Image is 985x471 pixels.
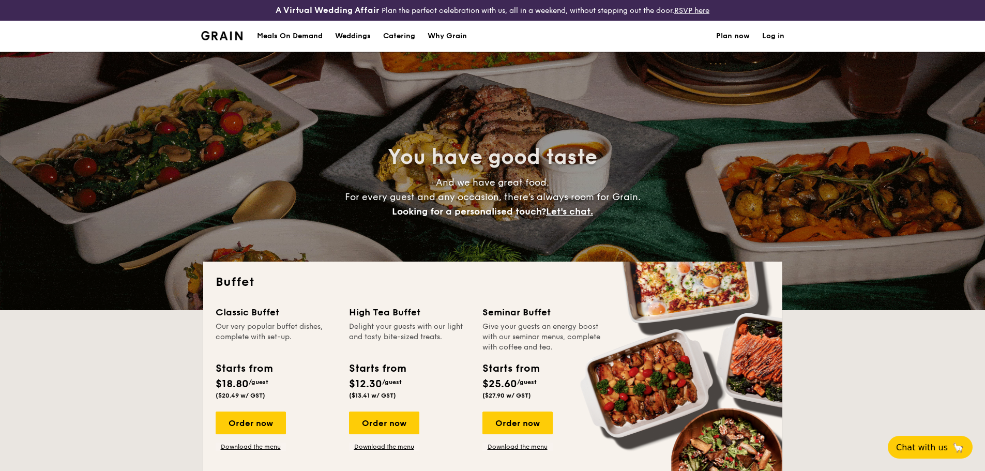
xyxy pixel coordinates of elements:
[216,443,286,451] a: Download the menu
[377,21,421,52] a: Catering
[201,31,243,40] img: Grain
[329,21,377,52] a: Weddings
[345,177,641,217] span: And we have great food. For every guest and any occasion, there’s always room for Grain.
[216,274,770,291] h2: Buffet
[249,378,268,386] span: /guest
[482,392,531,399] span: ($27.90 w/ GST)
[674,6,709,15] a: RSVP here
[482,378,517,390] span: $25.60
[349,361,405,376] div: Starts from
[216,305,337,320] div: Classic Buffet
[517,378,537,386] span: /guest
[216,392,265,399] span: ($20.49 w/ GST)
[349,443,419,451] a: Download the menu
[349,412,419,434] div: Order now
[421,21,473,52] a: Why Grain
[251,21,329,52] a: Meals On Demand
[349,378,382,390] span: $12.30
[382,378,402,386] span: /guest
[349,392,396,399] span: ($13.41 w/ GST)
[349,305,470,320] div: High Tea Buffet
[482,322,603,353] div: Give your guests an energy boost with our seminar menus, complete with coffee and tea.
[195,4,791,17] div: Plan the perfect celebration with us, all in a weekend, without stepping out the door.
[428,21,467,52] div: Why Grain
[392,206,546,217] span: Looking for a personalised touch?
[349,322,470,353] div: Delight your guests with our light and tasty bite-sized treats.
[276,4,380,17] h4: A Virtual Wedding Affair
[216,412,286,434] div: Order now
[546,206,593,217] span: Let's chat.
[388,145,597,170] span: You have good taste
[216,361,272,376] div: Starts from
[482,361,539,376] div: Starts from
[383,21,415,52] h1: Catering
[201,31,243,40] a: Logotype
[216,322,337,353] div: Our very popular buffet dishes, complete with set-up.
[482,305,603,320] div: Seminar Buffet
[896,443,948,452] span: Chat with us
[762,21,784,52] a: Log in
[257,21,323,52] div: Meals On Demand
[482,443,553,451] a: Download the menu
[482,412,553,434] div: Order now
[888,436,973,459] button: Chat with us🦙
[716,21,750,52] a: Plan now
[335,21,371,52] div: Weddings
[216,378,249,390] span: $18.80
[952,442,964,453] span: 🦙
